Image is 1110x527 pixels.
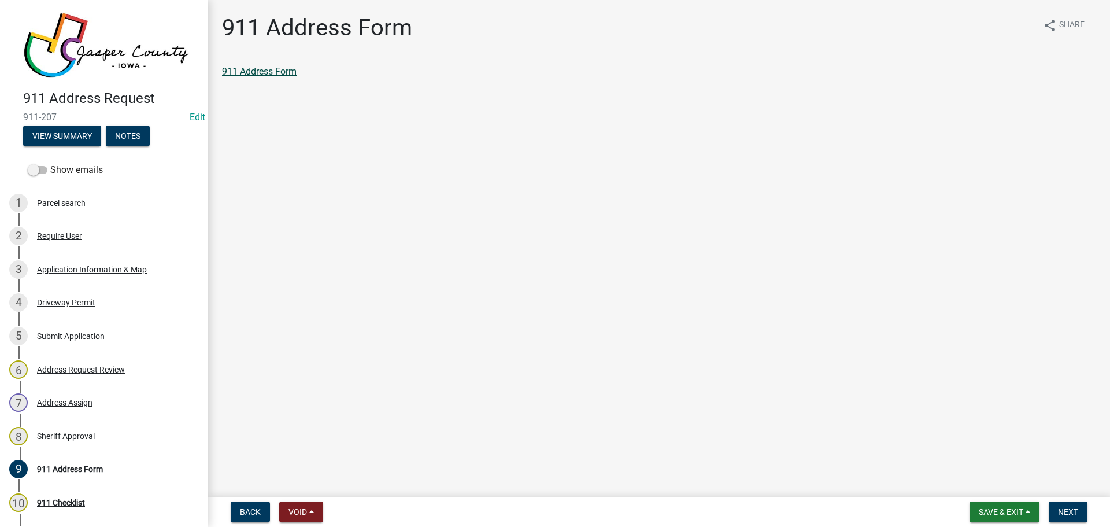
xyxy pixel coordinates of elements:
span: Void [288,507,307,517]
span: Share [1059,19,1085,32]
div: Parcel search [37,199,86,207]
div: 6 [9,360,28,379]
button: Void [279,502,323,522]
span: Save & Exit [979,507,1023,517]
label: Show emails [28,163,103,177]
button: shareShare [1034,14,1094,36]
button: View Summary [23,126,101,146]
wm-modal-confirm: Summary [23,132,101,141]
div: Require User [37,232,82,240]
wm-modal-confirm: Edit Application Number [190,112,205,123]
img: Jasper County, Iowa [23,12,190,78]
div: 9 [9,460,28,478]
i: share [1043,19,1057,32]
h1: 911 Address Form [222,14,412,42]
wm-modal-confirm: Notes [106,132,150,141]
h4: 911 Address Request [23,90,199,107]
div: Submit Application [37,332,105,340]
div: 911 Checklist [37,499,85,507]
button: Next [1049,502,1087,522]
button: Notes [106,126,150,146]
div: Address Request Review [37,366,125,374]
button: Back [231,502,270,522]
a: Edit [190,112,205,123]
div: Address Assign [37,399,92,407]
div: 5 [9,327,28,345]
div: Sheriff Approval [37,432,95,440]
div: 10 [9,493,28,512]
span: Back [240,507,261,517]
span: 911-207 [23,112,185,123]
a: 911 Address Form [222,66,297,77]
div: 911 Address Form [37,465,103,473]
div: Application Information & Map [37,266,147,274]
div: Driveway Permit [37,298,95,307]
div: 7 [9,393,28,412]
div: 1 [9,194,28,212]
div: 4 [9,293,28,312]
button: Save & Exit [970,502,1039,522]
div: 8 [9,427,28,445]
div: 2 [9,227,28,245]
span: Next [1058,507,1078,517]
div: 3 [9,260,28,279]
